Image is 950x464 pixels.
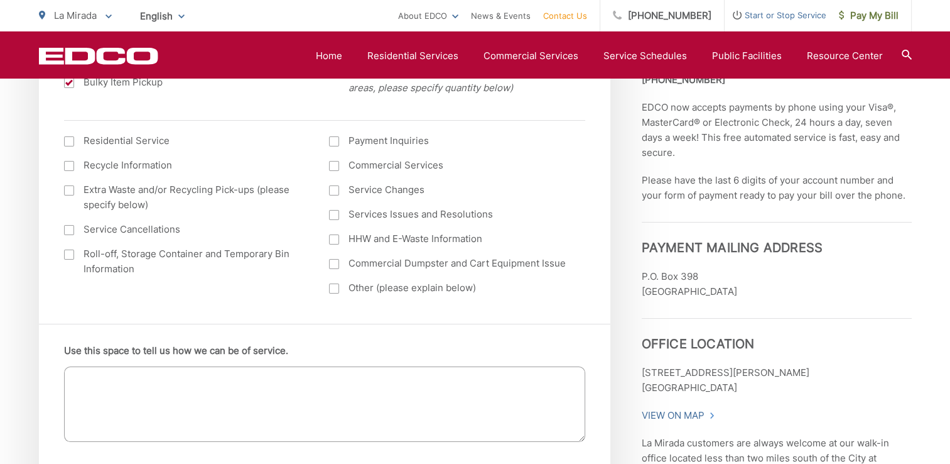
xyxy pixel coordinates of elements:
[329,231,569,246] label: HHW and E-Waste Information
[54,9,97,21] span: La Mirada
[348,65,569,96] span: Additional Green-Waste Cart
[839,8,899,23] span: Pay My Bill
[642,173,912,203] p: Please have the last 6 digits of your account number and your form of payment ready to pay your b...
[64,133,305,148] label: Residential Service
[329,158,569,173] label: Commercial Services
[39,47,158,65] a: EDCD logo. Return to the homepage.
[64,345,288,356] label: Use this space to tell us how we can be of service.
[603,48,687,64] a: Service Schedules
[329,182,569,197] label: Service Changes
[398,8,458,23] a: About EDCO
[329,280,569,296] label: Other (please explain below)
[64,246,305,277] label: Roll-off, Storage Container and Temporary Bin Information
[642,100,912,160] p: EDCO now accepts payments by phone using your Visa®, MasterCard® or Electronic Check, 24 hours a ...
[329,207,569,222] label: Services Issues and Resolutions
[367,48,458,64] a: Residential Services
[483,48,578,64] a: Commercial Services
[807,48,883,64] a: Resource Center
[329,256,569,271] label: Commercial Dumpster and Cart Equipment Issue
[642,74,725,86] strong: [PHONE_NUMBER]
[471,8,531,23] a: News & Events
[642,269,912,299] p: P.O. Box 398 [GEOGRAPHIC_DATA]
[64,158,305,173] label: Recycle Information
[131,5,194,27] span: English
[543,8,587,23] a: Contact Us
[642,318,912,351] h3: Office Location
[316,48,342,64] a: Home
[329,133,569,148] label: Payment Inquiries
[64,222,305,237] label: Service Cancellations
[64,75,305,90] label: Bulky Item Pickup
[642,222,912,255] h3: Payment Mailing Address
[64,182,305,213] label: Extra Waste and/or Recycling Pick-ups (please specify below)
[642,365,912,395] p: [STREET_ADDRESS][PERSON_NAME] [GEOGRAPHIC_DATA]
[712,48,782,64] a: Public Facilities
[642,408,715,423] a: View On Map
